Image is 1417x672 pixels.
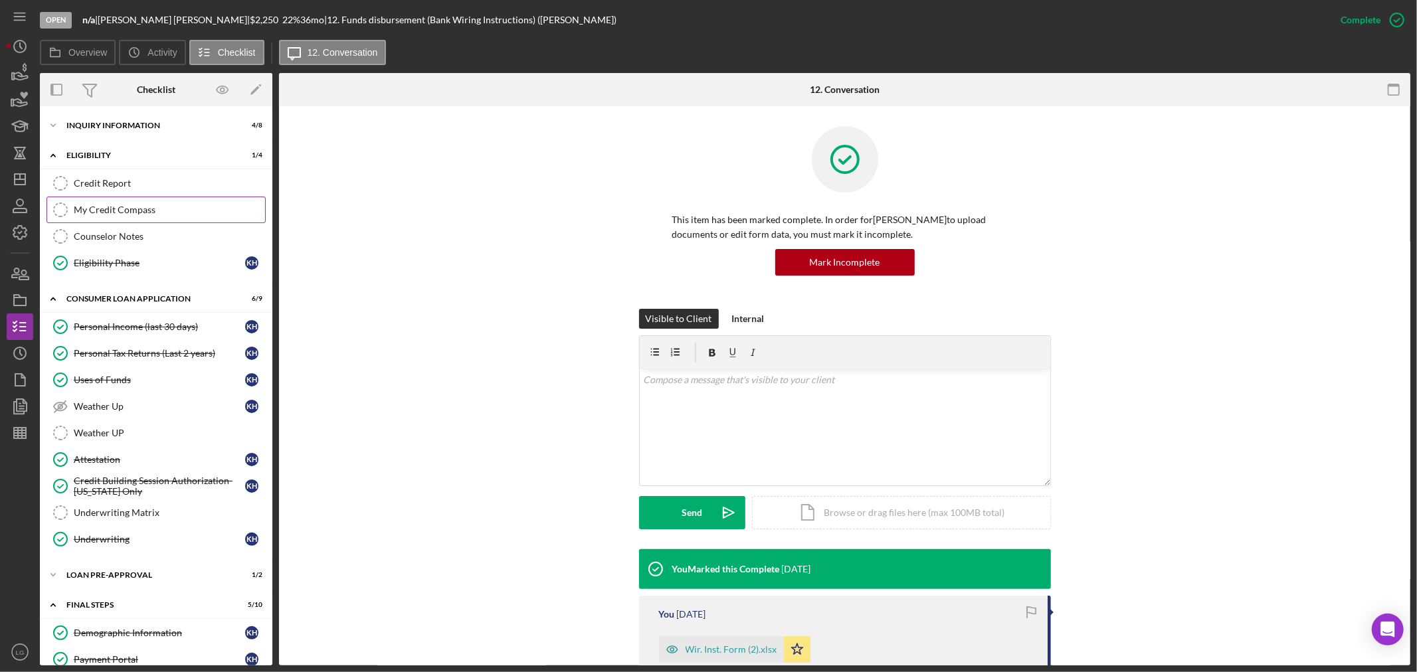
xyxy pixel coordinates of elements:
div: K H [245,320,258,333]
a: Uses of FundsKH [47,367,266,393]
div: Attestation [74,454,245,465]
div: Credit Report [74,178,265,189]
div: Open Intercom Messenger [1372,614,1404,645]
div: [PERSON_NAME] [PERSON_NAME] | [98,15,250,25]
div: Personal Income (last 30 days) [74,321,245,332]
div: 4 / 8 [238,122,262,129]
button: 12. Conversation [279,40,387,65]
a: Eligibility PhaseKH [47,250,266,276]
div: You [659,609,675,620]
div: Open [40,12,72,29]
button: Complete [1327,7,1410,33]
a: Counselor Notes [47,223,266,250]
div: Demographic Information [74,628,245,638]
div: Underwriting [74,534,245,545]
button: Visible to Client [639,309,719,329]
div: Eligibility Phase [74,258,245,268]
div: K H [245,653,258,666]
div: K H [245,256,258,270]
time: 2025-08-28 17:55 [782,564,811,574]
div: K H [245,453,258,466]
div: Eligibility [66,151,229,159]
div: Checklist [137,84,175,95]
div: K H [245,400,258,413]
div: 12. Conversation [810,84,880,95]
div: Loan Pre-Approval [66,571,229,579]
a: My Credit Compass [47,197,266,223]
div: 22 % [282,15,300,25]
div: You Marked this Complete [672,564,780,574]
button: Send [639,496,745,529]
div: Underwriting Matrix [74,507,265,518]
div: Complete [1341,7,1380,33]
div: My Credit Compass [74,205,265,215]
button: Mark Incomplete [775,249,915,276]
div: | [82,15,98,25]
text: LG [16,649,25,656]
a: Demographic InformationKH [47,620,266,646]
div: Inquiry Information [66,122,229,129]
div: Credit Building Session Authorization- [US_STATE] Only [74,475,245,497]
div: Weather UP [74,428,265,438]
button: Wir. Inst. Form (2).xlsx [659,636,810,663]
label: Overview [68,47,107,58]
b: n/a [82,14,95,25]
div: 6 / 9 [238,295,262,303]
a: Personal Income (last 30 days)KH [47,313,266,340]
button: LG [7,639,33,665]
label: Checklist [218,47,256,58]
label: Activity [147,47,177,58]
div: Uses of Funds [74,375,245,385]
a: Credit Report [47,170,266,197]
div: Wir. Inst. Form (2).xlsx [686,644,777,655]
div: K H [245,347,258,360]
div: 1 / 2 [238,571,262,579]
span: $2,250 [250,14,278,25]
div: | 12. Funds disbursement (Bank Wiring Instructions) ([PERSON_NAME]) [324,15,616,25]
div: 1 / 4 [238,151,262,159]
a: Weather UpKH [47,393,266,420]
div: Consumer Loan Application [66,295,229,303]
div: Weather Up [74,401,245,412]
div: Visible to Client [646,309,712,329]
a: Underwriting Matrix [47,499,266,526]
a: Credit Building Session Authorization- [US_STATE] OnlyKH [47,473,266,499]
div: Send [682,496,702,529]
button: Internal [725,309,771,329]
a: UnderwritingKH [47,526,266,552]
div: Mark Incomplete [810,249,880,276]
div: 36 mo [300,15,324,25]
div: K H [245,626,258,639]
a: Personal Tax Returns (Last 2 years)KH [47,340,266,367]
div: K H [245,373,258,386]
a: Weather UP [47,420,266,446]
div: Payment Portal [74,654,245,665]
button: Checklist [189,40,264,65]
div: FINAL STEPS [66,601,229,609]
button: Activity [119,40,185,65]
p: This item has been marked complete. In order for [PERSON_NAME] to upload documents or edit form d... [672,212,1018,242]
label: 12. Conversation [308,47,378,58]
div: Internal [732,309,765,329]
a: AttestationKH [47,446,266,473]
div: K H [245,479,258,493]
time: 2025-08-27 21:23 [677,609,706,620]
div: Counselor Notes [74,231,265,242]
div: Personal Tax Returns (Last 2 years) [74,348,245,359]
div: 5 / 10 [238,601,262,609]
div: K H [245,533,258,546]
button: Overview [40,40,116,65]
